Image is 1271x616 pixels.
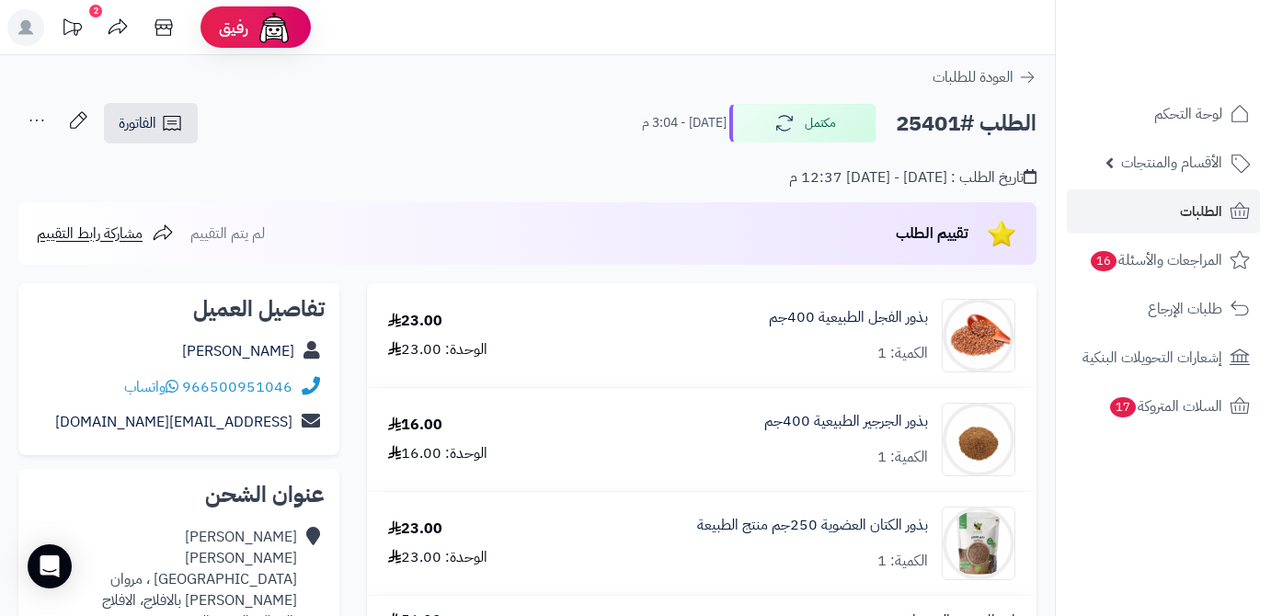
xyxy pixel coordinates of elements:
span: السلات المتروكة [1108,394,1222,419]
a: واتساب [124,376,178,398]
a: تحديثات المنصة [49,9,95,51]
div: الكمية: 1 [877,551,928,572]
div: تاريخ الطلب : [DATE] - [DATE] 12:37 م [789,167,1036,188]
div: Open Intercom Messenger [28,544,72,588]
a: بذور الجرجير الطبيعية 400جم [764,411,928,432]
span: 17 [1109,396,1136,417]
span: لوحة التحكم [1154,101,1222,127]
div: الكمية: 1 [877,447,928,468]
small: [DATE] - 3:04 م [642,114,727,132]
a: مشاركة رابط التقييم [37,222,174,245]
img: 1698005175-%D8%A8%D8%B0%D9%88%D8%B1%20%D8%A7%D9%84%D9%81%D8%AC%D9%84%20-90x90.png [943,299,1014,372]
span: رفيق [219,17,248,39]
span: لم يتم التقييم [190,222,265,245]
img: logo-2.png [1146,37,1254,75]
span: المراجعات والأسئلة [1089,247,1222,273]
span: تقييم الطلب [896,222,968,245]
a: الفاتورة [104,103,198,143]
div: الوحدة: 23.00 [388,339,487,360]
a: 966500951046 [182,376,292,398]
a: بذور الكتان العضوية 250جم منتج الطبيعة [697,515,928,536]
div: 23.00 [388,519,442,540]
div: 23.00 [388,311,442,332]
a: السلات المتروكة17 [1067,384,1260,428]
a: إشعارات التحويلات البنكية [1067,336,1260,380]
a: [EMAIL_ADDRESS][DOMAIN_NAME] [55,411,292,433]
a: العودة للطلبات [933,66,1036,88]
div: 16.00 [388,415,442,436]
span: إشعارات التحويلات البنكية [1082,345,1222,371]
span: الطلبات [1180,199,1222,224]
span: الأقسام والمنتجات [1121,150,1222,176]
a: الطلبات [1067,189,1260,234]
span: طلبات الإرجاع [1148,296,1222,322]
span: الفاتورة [119,112,156,134]
img: 1718736317-%D8%A8%D8%B0%D9%88%D8%B1%20%D8%A7%D9%84%D9%83%D8%AA%D8%A7%D9%86%20%D9%85%D9%86%D8%AC%2... [943,507,1014,580]
div: الوحدة: 23.00 [388,547,487,568]
span: العودة للطلبات [933,66,1013,88]
a: طلبات الإرجاع [1067,287,1260,331]
a: لوحة التحكم [1067,92,1260,136]
a: المراجعات والأسئلة16 [1067,238,1260,282]
span: 16 [1090,250,1116,271]
button: مكتمل [729,104,876,143]
h2: الطلب #25401 [896,105,1036,143]
h2: عنوان الشحن [33,484,325,506]
a: بذور الفجل الطبيعية 400جم [769,307,928,328]
h2: تفاصيل العميل [33,298,325,320]
img: ai-face.png [256,9,292,46]
div: الكمية: 1 [877,343,928,364]
div: الوحدة: 16.00 [388,443,487,464]
div: 2 [89,5,102,17]
span: مشاركة رابط التقييم [37,222,143,245]
img: 1698005956-%D8%A8%D8%B0%D9%88%D8%B1%20%D8%A7%D9%84%D8%AC%D8%B1%D8%AC%D9%8A%D8%B1%20-90x90.png [943,403,1014,476]
a: [PERSON_NAME] [182,340,294,362]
